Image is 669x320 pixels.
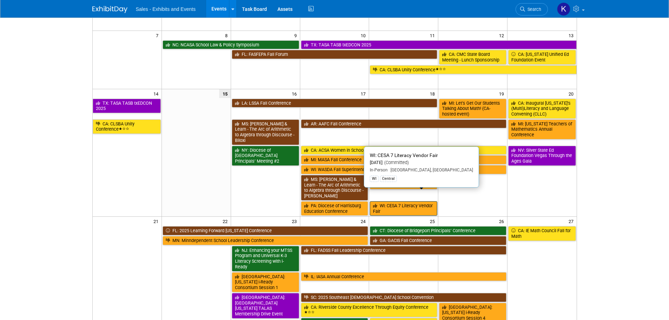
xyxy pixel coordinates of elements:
[370,201,437,216] a: WI: CESA 7 Literacy Vendor Fair
[429,217,438,226] span: 25
[301,165,507,174] a: WI: WASDA Fall Superintendents’ Conference
[93,119,161,134] a: CA: CLSBA Unity Conference
[360,217,369,226] span: 24
[498,217,507,226] span: 26
[291,217,300,226] span: 23
[301,119,507,129] a: AR: AAFC Fall Conference
[232,293,299,319] a: [GEOGRAPHIC_DATA]: [GEOGRAPHIC_DATA][US_STATE] TALAS Membership Drive Event
[163,226,368,235] a: FL: 2025 Learning Forward [US_STATE] Conference
[508,146,576,166] a: NV: Silver State Ed Foundation Vegas Through the Ages Gala
[222,217,231,226] span: 22
[301,293,507,302] a: SC: 2025 Southeast [DEMOGRAPHIC_DATA] School Convention
[429,31,438,40] span: 11
[301,155,507,164] a: MI: MASA Fall Conference
[224,31,231,40] span: 8
[301,40,577,50] a: TX: TASA TASB txEDCON 2025
[370,65,576,74] a: CA: CLSBA Unity Conference
[155,31,162,40] span: 7
[291,89,300,98] span: 16
[525,7,541,12] span: Search
[568,31,577,40] span: 13
[232,50,438,59] a: FL: FASFEPA Fall Forum
[557,2,570,16] img: Kara Haven
[382,160,409,165] span: (Committed)
[92,6,127,13] img: ExhibitDay
[232,246,299,272] a: NJ: Enhancing your MTSS Program and Universal K-3 Literacy Screening with i-Ready
[370,168,388,172] span: In-Person
[508,99,576,119] a: CA: Inaugural [US_STATE]’s (Multi)Literacy and Language Convening (CLLC)
[360,89,369,98] span: 17
[301,246,507,255] a: FL: FADSS Fall Leadership Conference
[301,175,368,201] a: MS: [PERSON_NAME] & Learn - The Arc of Arithmetic to Algebra through Discourse - [PERSON_NAME]
[232,119,299,145] a: MS: [PERSON_NAME] & Learn - The Arc of Arithmetic to Algebra through Discourse - Biloxi
[294,31,300,40] span: 9
[370,176,379,182] div: WI
[360,31,369,40] span: 10
[370,226,506,235] a: CT: Diocese of Bridgeport Principals’ Conference
[568,217,577,226] span: 27
[301,303,438,317] a: CA: Riverside County Excellence Through Equity Conference
[380,176,397,182] div: Central
[508,119,576,139] a: MI: [US_STATE] Teachers of Mathematics Annual Conference
[370,160,473,166] div: [DATE]
[516,3,548,15] a: Search
[439,50,506,64] a: CA: CMC State Board Meeting - Lunch Sponsorship
[232,272,299,292] a: [GEOGRAPHIC_DATA]: [US_STATE] i-Ready Consortium Session 1
[232,99,438,108] a: LA: LSSA Fall Conference
[439,99,506,119] a: MI: Let’s Get Our Students Talking About Math! (CA-hosted event)
[232,146,299,166] a: NY: Diocese of [GEOGRAPHIC_DATA] Principals’ Meeting #2
[93,99,161,113] a: TX: TASA TASB txEDCON 2025
[568,89,577,98] span: 20
[301,272,507,281] a: IL: IASA Annual Conference
[508,226,576,241] a: CA: IE Math Council Fall for Math
[219,89,231,98] span: 15
[498,31,507,40] span: 12
[301,201,368,216] a: PA: Diocese of Harrisburg Education Conference
[498,89,507,98] span: 19
[153,89,162,98] span: 14
[301,146,507,155] a: CA: ACSA Women in School Leadership Forum
[153,217,162,226] span: 21
[429,89,438,98] span: 18
[163,40,299,50] a: NC: NCASA School Law & Policy Symposium
[370,236,506,245] a: GA: GACIS Fall Conference
[508,50,576,64] a: CA: [US_STATE] Unified Ed Foundation Event
[163,236,368,245] a: MN: Minndependent School Leadership Conference
[136,6,196,12] span: Sales - Exhibits and Events
[370,152,438,158] span: WI: CESA 7 Literacy Vendor Fair
[388,168,473,172] span: [GEOGRAPHIC_DATA], [GEOGRAPHIC_DATA]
